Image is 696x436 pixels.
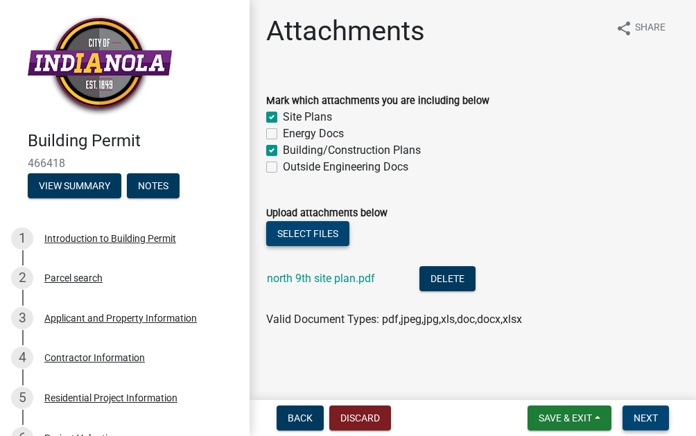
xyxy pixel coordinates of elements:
button: Delete [419,266,476,291]
button: Notes [127,173,180,198]
button: shareShare [604,15,677,42]
div: Residential Project Information [44,393,177,403]
wm-modal-confirm: Notes [127,181,180,192]
div: Contractor Information [44,353,145,363]
span: Back [288,412,313,424]
label: Outside Engineering Docs [283,159,408,175]
span: Valid Document Types: pdf,jpeg,jpg,xls,doc,docx,xlsx [266,313,522,326]
button: View Summary [28,173,121,198]
span: Save & Exit [539,412,592,424]
div: Introduction to Building Permit [44,234,176,243]
span: Share [635,20,665,37]
img: City of Indianola, Iowa [28,15,172,116]
span: 466418 [28,157,222,170]
button: Back [277,406,324,430]
wm-modal-confirm: Delete Document [419,273,476,286]
button: Save & Exit [528,406,611,430]
span: Next [634,412,658,424]
h1: Attachments [266,15,425,48]
div: Parcel search [44,273,103,283]
button: Next [623,406,669,430]
div: 1 [11,227,33,250]
div: 4 [11,347,33,369]
wm-modal-confirm: Summary [28,181,121,192]
label: Building/Construction Plans [283,142,421,159]
div: 5 [11,387,33,409]
label: Mark which attachments you are including below [266,96,489,106]
button: Discard [329,406,391,430]
div: 2 [11,267,33,289]
a: north 9th site plan.pdf [267,272,375,285]
button: Select files [266,221,349,246]
label: Upload attachments below [266,209,388,218]
i: share [616,20,632,37]
div: 3 [11,307,33,329]
h4: Building Permit [28,131,238,151]
label: Site Plans [283,109,332,125]
label: Energy Docs [283,125,344,142]
div: Applicant and Property Information [44,313,197,323]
